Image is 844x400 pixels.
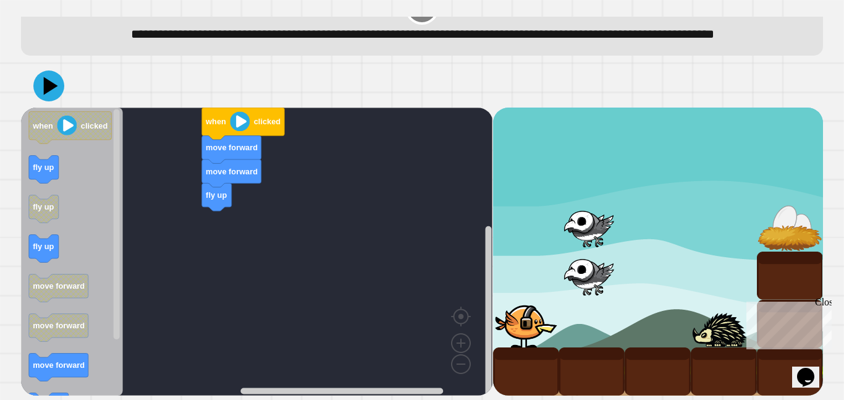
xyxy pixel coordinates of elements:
[21,108,492,396] div: Blockly Workspace
[32,121,53,130] text: when
[741,297,832,349] iframe: chat widget
[81,121,108,130] text: clicked
[33,321,85,330] text: move forward
[33,163,54,172] text: fly up
[206,143,258,152] text: move forward
[33,360,85,370] text: move forward
[206,190,227,200] text: fly up
[205,117,226,126] text: when
[5,5,85,79] div: Chat with us now!Close
[206,167,258,176] text: move forward
[33,202,54,211] text: fly up
[33,242,54,251] text: fly up
[792,351,832,388] iframe: chat widget
[33,281,85,291] text: move forward
[254,117,281,126] text: clicked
